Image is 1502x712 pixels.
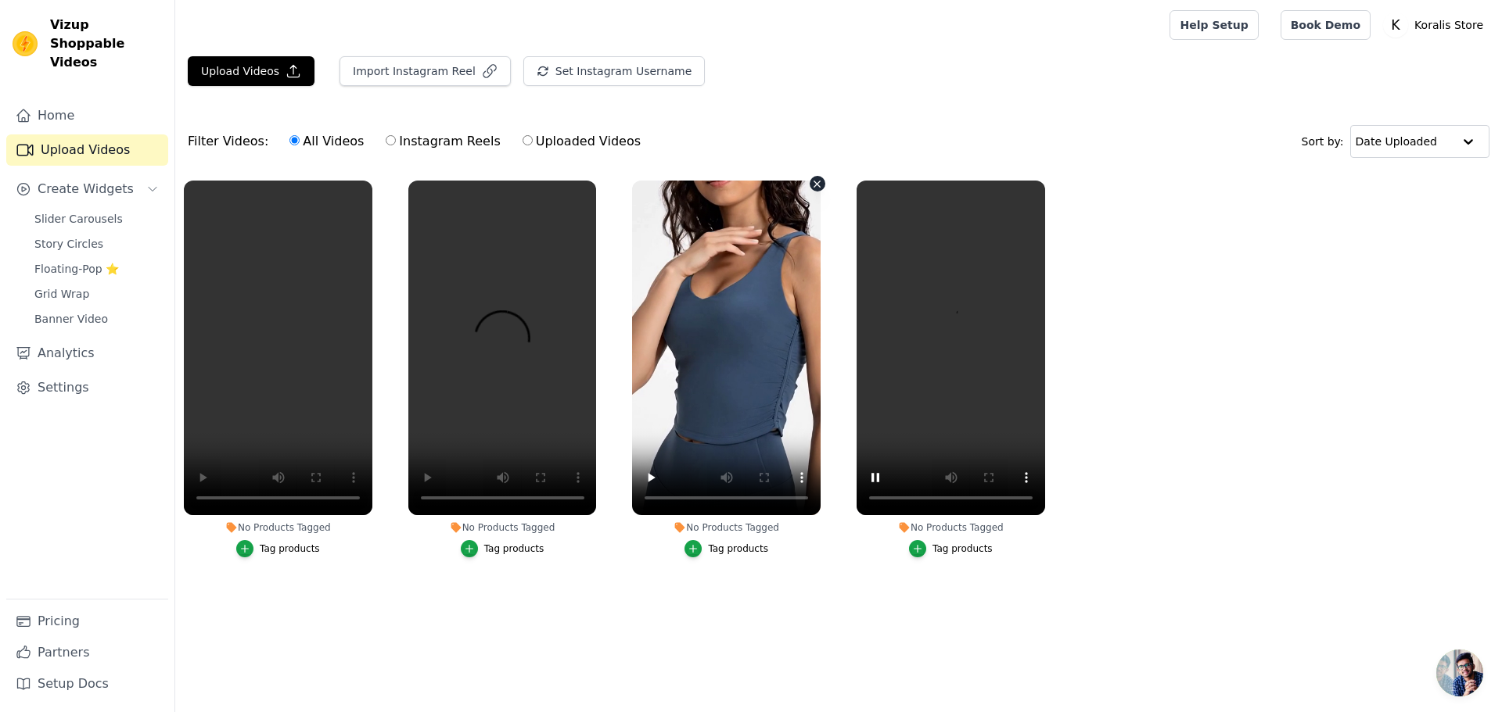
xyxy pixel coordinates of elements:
button: Upload Videos [188,56,314,86]
div: Tag products [484,542,544,555]
a: Setup Docs [6,668,168,699]
input: All Videos [289,135,300,145]
a: Book Demo [1281,10,1371,40]
button: K Koralis Store [1383,11,1489,39]
label: All Videos [289,131,365,152]
div: Filter Videos: [188,123,649,159]
span: Story Circles [34,236,103,252]
div: Tag products [932,542,993,555]
button: Import Instagram Reel [340,56,511,86]
a: Home [6,100,168,131]
p: Koralis Store [1408,11,1489,39]
label: Uploaded Videos [522,131,641,152]
a: Grid Wrap [25,283,168,305]
img: Vizup [13,31,38,56]
a: Pricing [6,606,168,637]
input: Uploaded Videos [523,135,533,145]
div: No Products Tagged [408,521,597,534]
input: Instagram Reels [386,135,396,145]
span: Slider Carousels [34,211,123,227]
button: Create Widgets [6,174,168,205]
button: Set Instagram Username [523,56,705,86]
button: Tag products [685,540,768,557]
a: Partners [6,637,168,668]
div: No Products Tagged [857,521,1045,534]
a: Bate-papo aberto [1436,649,1483,696]
label: Instagram Reels [385,131,501,152]
button: Tag products [909,540,993,557]
span: Create Widgets [38,180,134,199]
span: Grid Wrap [34,286,89,302]
button: Tag products [461,540,544,557]
button: Tag products [236,540,320,557]
div: Sort by: [1302,125,1490,158]
button: Video Delete [810,176,825,191]
a: Slider Carousels [25,208,168,230]
a: Story Circles [25,233,168,255]
div: No Products Tagged [184,521,372,534]
span: Banner Video [34,311,108,327]
a: Help Setup [1170,10,1258,40]
a: Upload Videos [6,134,168,166]
div: Tag products [260,542,320,555]
a: Analytics [6,338,168,369]
a: Floating-Pop ⭐ [25,258,168,280]
div: Tag products [708,542,768,555]
div: No Products Tagged [632,521,821,534]
a: Banner Video [25,308,168,330]
span: Floating-Pop ⭐ [34,261,119,277]
text: K [1391,17,1400,33]
span: Vizup Shoppable Videos [50,16,162,72]
a: Settings [6,372,168,403]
